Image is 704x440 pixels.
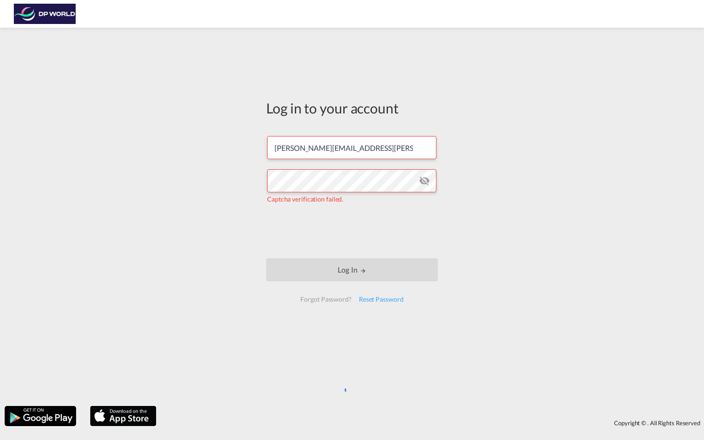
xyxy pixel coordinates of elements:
div: Log in to your account [266,98,438,118]
div: Forgot Password? [297,291,355,308]
img: c08ca190194411f088ed0f3ba295208c.png [14,4,76,24]
button: LOGIN [266,258,438,281]
img: apple.png [89,405,157,427]
md-icon: icon-eye-off [419,175,430,186]
img: google.png [4,405,77,427]
input: Enter email/phone number [267,136,436,159]
iframe: reCAPTCHA [282,213,422,249]
span: Captcha verification failed. [267,195,343,203]
div: Reset Password [355,291,407,308]
div: Copyright © . All Rights Reserved [161,415,704,431]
